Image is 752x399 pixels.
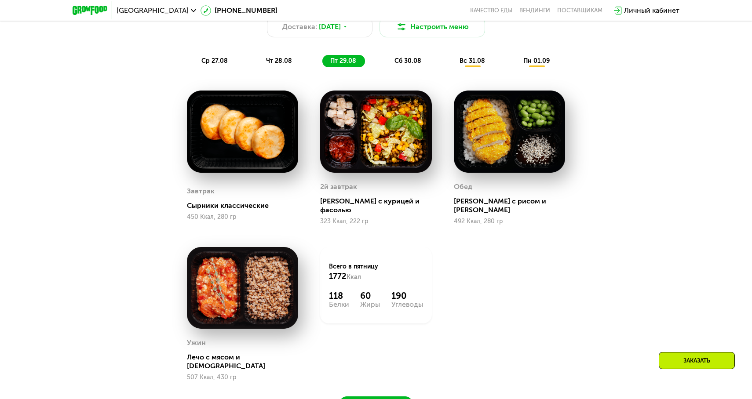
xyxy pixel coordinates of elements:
div: [PERSON_NAME] с курицей и фасолью [320,197,438,214]
div: [PERSON_NAME] с рисом и [PERSON_NAME] [454,197,572,214]
div: 507 Ккал, 430 гр [187,374,298,381]
div: 450 Ккал, 280 гр [187,214,298,221]
div: 190 [391,290,423,301]
div: 323 Ккал, 222 гр [320,218,431,225]
div: 118 [329,290,349,301]
a: Качество еды [470,7,512,14]
div: Завтрак [187,185,215,198]
button: Настроить меню [380,16,485,37]
span: Ккал [347,273,361,281]
span: [DATE] [319,22,341,32]
div: 2й завтрак [320,180,357,193]
div: Заказать [659,352,735,369]
span: пн 01.09 [523,57,550,65]
div: 60 [360,290,380,301]
span: вс 31.08 [460,57,485,65]
div: Всего в пятницу [329,262,423,282]
span: ср 27.08 [201,57,228,65]
div: Жиры [360,301,380,308]
div: Обед [454,180,472,193]
div: 492 Ккал, 280 гр [454,218,565,225]
a: Вендинги [519,7,550,14]
span: 1772 [329,272,347,281]
a: [PHONE_NUMBER] [201,5,277,16]
div: Белки [329,301,349,308]
span: [GEOGRAPHIC_DATA] [117,7,189,14]
span: чт 28.08 [266,57,292,65]
div: Сырники классические [187,201,305,210]
div: Углеводы [391,301,423,308]
span: сб 30.08 [394,57,421,65]
div: поставщикам [557,7,602,14]
span: пт 29.08 [330,57,356,65]
span: Доставка: [282,22,317,32]
div: Ужин [187,336,206,349]
div: Личный кабинет [624,5,679,16]
div: Лечо с мясом и [DEMOGRAPHIC_DATA] [187,353,305,370]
